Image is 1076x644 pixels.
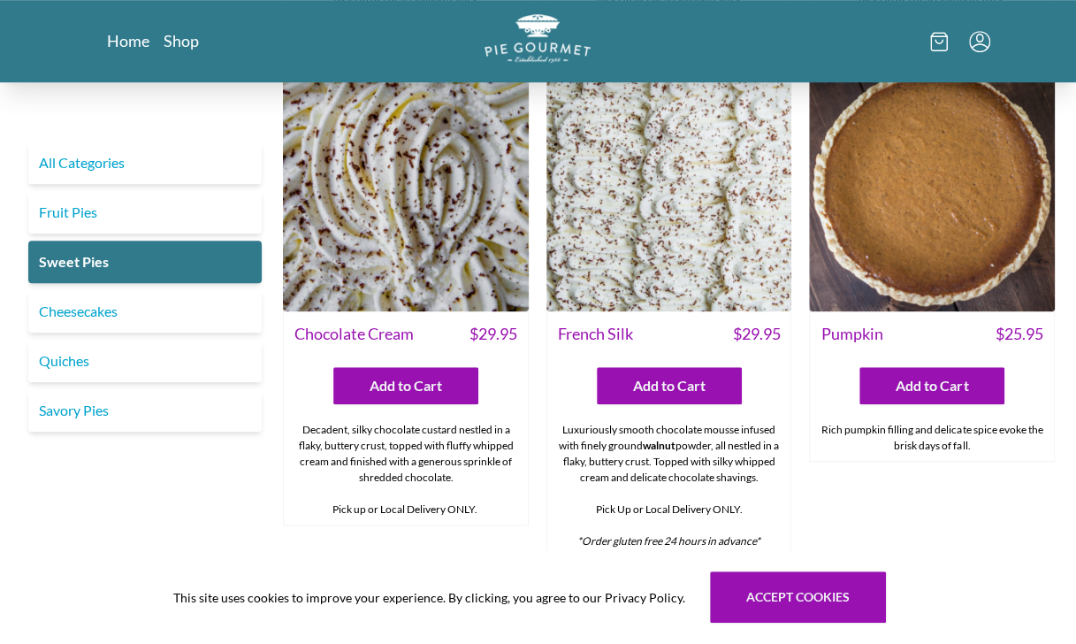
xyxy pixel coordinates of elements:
button: Add to Cart [859,367,1004,404]
a: Shop [164,30,199,51]
img: Pumpkin [809,66,1055,312]
a: Fruit Pies [28,191,262,234]
a: Home [107,30,149,51]
a: Quiches [28,340,262,382]
button: Add to Cart [333,367,478,404]
div: Decadent, silky chocolate custard nestled in a flaky, buttery crust, topped with fluffy whipped c... [284,415,528,525]
button: Add to Cart [597,367,742,404]
span: This site uses cookies to improve your experience. By clicking, you agree to our Privacy Policy. [173,588,685,607]
button: Menu [969,31,990,52]
div: Luxuriously smooth chocolate mousse infused with finely ground powder, all nestled in a flaky, bu... [547,415,791,556]
em: *Order gluten free 24 hours in advance* [577,534,760,548]
span: Add to Cart [896,375,968,396]
a: All Categories [28,142,262,184]
img: French Silk [546,66,792,312]
a: Cheesecakes [28,290,262,333]
span: Pumpkin [820,322,882,346]
img: Chocolate Cream [283,66,529,312]
a: Logo [485,14,591,68]
div: Rich pumpkin filling and delicate spice evoke the brisk days of fall. [810,415,1054,461]
strong: walnut [643,439,675,452]
a: Sweet Pies [28,241,262,283]
span: $ 29.95 [732,322,780,346]
span: $ 29.95 [469,322,517,346]
a: Savory Pies [28,389,262,432]
button: Accept cookies [710,571,886,623]
span: Chocolate Cream [294,322,414,346]
span: French Silk [558,322,633,346]
img: logo [485,14,591,63]
span: $ 25.95 [996,322,1043,346]
span: Add to Cart [370,375,442,396]
span: Add to Cart [633,375,706,396]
